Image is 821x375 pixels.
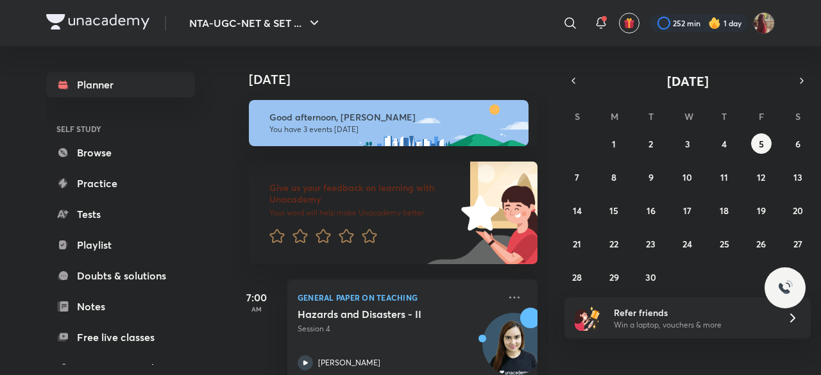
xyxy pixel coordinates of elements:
abbr: Tuesday [648,110,654,122]
abbr: September 7, 2025 [575,171,579,183]
img: Company Logo [46,14,149,29]
button: September 26, 2025 [751,233,772,254]
h4: [DATE] [249,72,550,87]
abbr: September 6, 2025 [795,138,800,150]
button: September 9, 2025 [641,167,661,187]
a: Browse [46,140,195,165]
a: Planner [46,72,195,97]
abbr: September 4, 2025 [722,138,727,150]
button: September 13, 2025 [788,167,808,187]
abbr: September 23, 2025 [646,238,656,250]
button: September 20, 2025 [788,200,808,221]
button: NTA-UGC-NET & SET ... [182,10,330,36]
abbr: September 5, 2025 [759,138,764,150]
abbr: September 9, 2025 [648,171,654,183]
abbr: September 2, 2025 [648,138,653,150]
abbr: September 11, 2025 [720,171,728,183]
h5: Hazards and Disasters - II [298,308,457,321]
abbr: September 1, 2025 [612,138,616,150]
p: You have 3 events [DATE] [269,124,517,135]
button: September 27, 2025 [788,233,808,254]
button: September 3, 2025 [677,133,698,154]
abbr: September 29, 2025 [609,271,619,283]
button: September 10, 2025 [677,167,698,187]
button: avatar [619,13,639,33]
a: Playlist [46,232,195,258]
button: September 6, 2025 [788,133,808,154]
button: September 24, 2025 [677,233,698,254]
abbr: Friday [759,110,764,122]
button: September 22, 2025 [604,233,624,254]
button: September 30, 2025 [641,267,661,287]
abbr: September 17, 2025 [683,204,691,217]
a: Company Logo [46,14,149,33]
img: streak [708,17,721,29]
button: September 16, 2025 [641,200,661,221]
abbr: September 24, 2025 [682,238,692,250]
abbr: Sunday [575,110,580,122]
img: Srishti Sharma [753,12,775,34]
button: September 2, 2025 [641,133,661,154]
abbr: September 15, 2025 [609,204,618,217]
abbr: Saturday [795,110,800,122]
img: avatar [623,17,635,29]
span: [DATE] [667,72,709,90]
button: September 23, 2025 [641,233,661,254]
abbr: September 10, 2025 [682,171,692,183]
abbr: Monday [611,110,618,122]
abbr: September 3, 2025 [685,138,690,150]
a: Tests [46,201,195,227]
h5: 7:00 [231,290,282,305]
img: afternoon [249,100,529,146]
button: September 14, 2025 [567,200,588,221]
h6: Refer friends [614,306,772,319]
button: September 21, 2025 [567,233,588,254]
h6: Give us your feedback on learning with Unacademy [269,182,457,205]
button: September 25, 2025 [714,233,734,254]
abbr: September 16, 2025 [647,204,656,217]
img: ttu [777,280,793,296]
h6: Good afternoon, [PERSON_NAME] [269,112,517,123]
p: AM [231,305,282,313]
button: September 18, 2025 [714,200,734,221]
button: September 17, 2025 [677,200,698,221]
button: September 4, 2025 [714,133,734,154]
img: referral [575,305,600,331]
a: Doubts & solutions [46,263,195,288]
abbr: September 12, 2025 [757,171,765,183]
button: September 28, 2025 [567,267,588,287]
a: Practice [46,171,195,196]
button: September 19, 2025 [751,200,772,221]
button: [DATE] [582,72,793,90]
button: September 1, 2025 [604,133,624,154]
abbr: September 13, 2025 [793,171,802,183]
abbr: September 14, 2025 [573,204,582,217]
abbr: September 19, 2025 [757,204,766,217]
button: September 11, 2025 [714,167,734,187]
abbr: September 25, 2025 [720,238,729,250]
abbr: September 21, 2025 [573,238,581,250]
abbr: September 26, 2025 [756,238,766,250]
abbr: September 30, 2025 [645,271,656,283]
abbr: September 27, 2025 [793,238,802,250]
abbr: September 18, 2025 [720,204,729,217]
abbr: September 20, 2025 [793,204,803,217]
p: Your word will help make Unacademy better [269,208,457,218]
p: Session 4 [298,323,499,335]
button: September 15, 2025 [604,200,624,221]
h6: SELF STUDY [46,118,195,140]
abbr: Wednesday [684,110,693,122]
abbr: September 8, 2025 [611,171,616,183]
p: Win a laptop, vouchers & more [614,319,772,331]
button: September 7, 2025 [567,167,588,187]
p: [PERSON_NAME] [318,357,380,369]
button: September 29, 2025 [604,267,624,287]
button: September 12, 2025 [751,167,772,187]
button: September 8, 2025 [604,167,624,187]
abbr: September 22, 2025 [609,238,618,250]
abbr: Thursday [722,110,727,122]
img: feedback_image [418,162,537,264]
abbr: September 28, 2025 [572,271,582,283]
a: Free live classes [46,324,195,350]
p: General Paper on Teaching [298,290,499,305]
